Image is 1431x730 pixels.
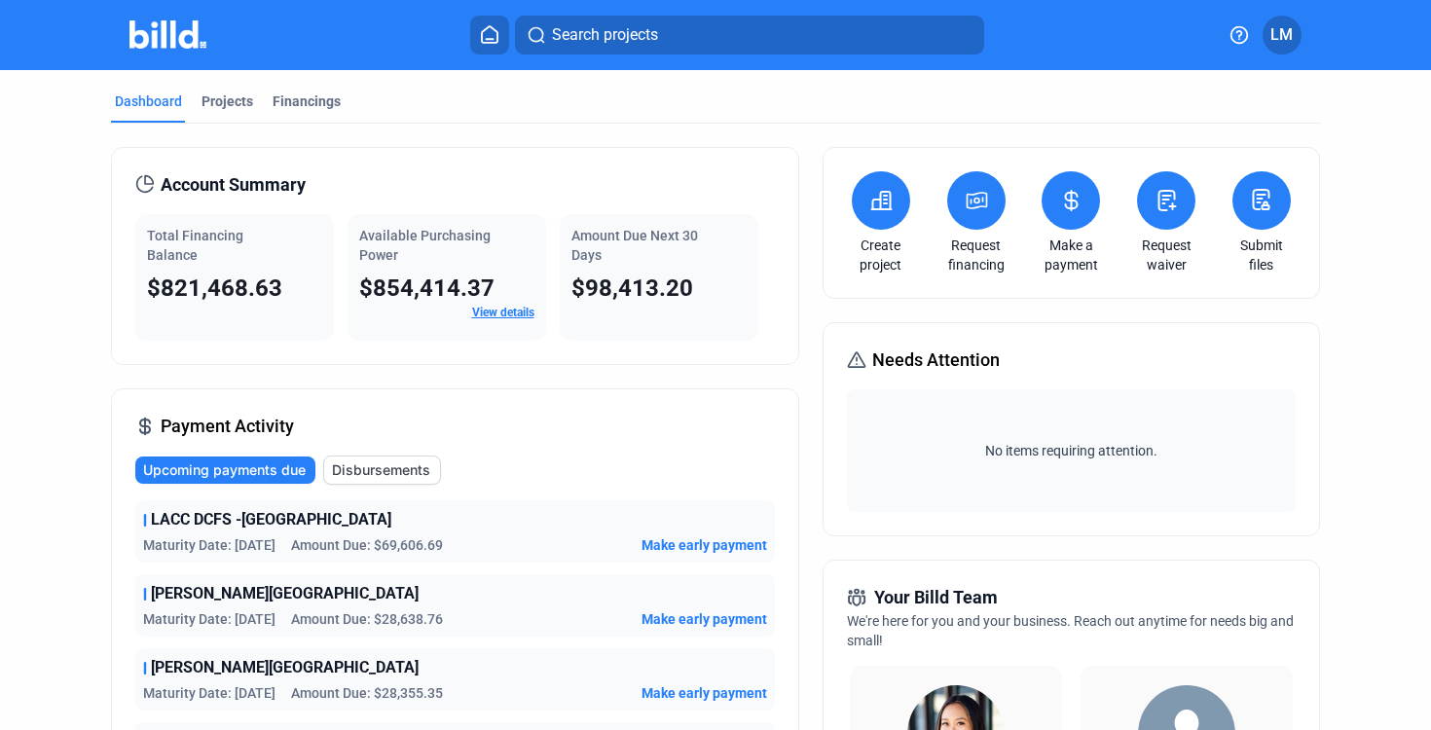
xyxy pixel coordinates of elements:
a: Request waiver [1132,236,1200,274]
div: Dashboard [115,91,182,111]
span: $98,413.20 [571,274,693,302]
span: Search projects [552,23,658,47]
span: $821,468.63 [147,274,282,302]
button: Make early payment [642,535,767,555]
button: Make early payment [642,683,767,703]
button: LM [1263,16,1302,55]
a: Submit files [1228,236,1296,274]
button: Disbursements [323,456,441,485]
span: [PERSON_NAME][GEOGRAPHIC_DATA] [151,656,419,679]
button: Make early payment [642,609,767,629]
button: Upcoming payments due [135,456,315,484]
span: Amount Due Next 30 Days [571,228,698,263]
a: Request financing [942,236,1010,274]
span: Total Financing Balance [147,228,243,263]
span: Disbursements [332,460,430,480]
a: Create project [847,236,915,274]
span: Amount Due: $28,638.76 [291,609,443,629]
span: $854,414.37 [359,274,495,302]
span: LM [1270,23,1293,47]
div: Financings [273,91,341,111]
span: Needs Attention [872,347,1000,374]
span: Amount Due: $69,606.69 [291,535,443,555]
img: Billd Company Logo [129,20,206,49]
span: Maturity Date: [DATE] [143,609,275,629]
span: Account Summary [161,171,306,199]
span: We're here for you and your business. Reach out anytime for needs big and small! [847,613,1294,648]
a: View details [472,306,534,319]
span: Amount Due: $28,355.35 [291,683,443,703]
span: Upcoming payments due [143,460,306,480]
button: Search projects [515,16,984,55]
a: Make a payment [1037,236,1105,274]
span: Maturity Date: [DATE] [143,683,275,703]
div: Projects [202,91,253,111]
span: LACC DCFS -[GEOGRAPHIC_DATA] [151,508,391,531]
span: No items requiring attention. [855,441,1288,460]
span: Available Purchasing Power [359,228,491,263]
span: Maturity Date: [DATE] [143,535,275,555]
span: [PERSON_NAME][GEOGRAPHIC_DATA] [151,582,419,605]
span: Payment Activity [161,413,294,440]
span: Your Billd Team [874,584,998,611]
